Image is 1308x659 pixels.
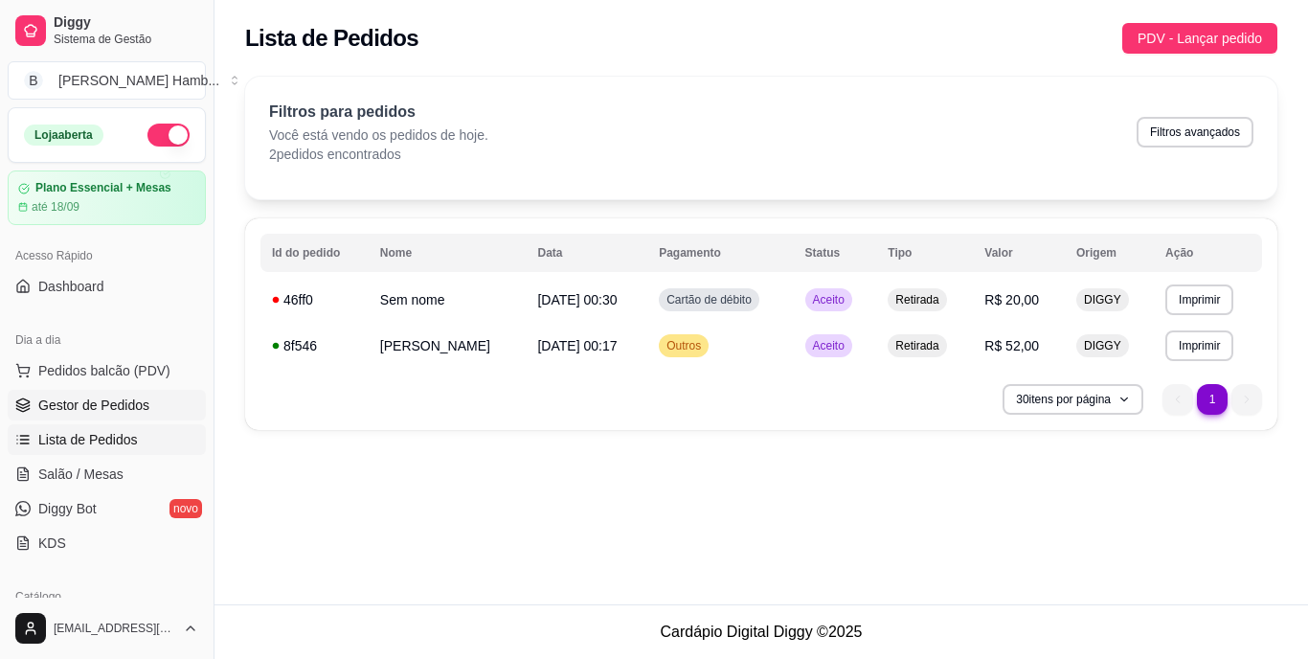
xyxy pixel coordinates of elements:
[8,493,206,524] a: Diggy Botnovo
[891,338,942,353] span: Retirada
[8,581,206,612] div: Catálogo
[8,325,206,355] div: Dia a dia
[1165,330,1233,361] button: Imprimir
[272,336,357,355] div: 8f546
[1065,234,1154,272] th: Origem
[8,459,206,489] a: Salão / Mesas
[214,604,1308,659] footer: Cardápio Digital Diggy © 2025
[8,61,206,100] button: Select a team
[876,234,973,272] th: Tipo
[38,430,138,449] span: Lista de Pedidos
[24,71,43,90] span: B
[663,338,705,353] span: Outros
[38,465,124,484] span: Salão / Mesas
[38,396,149,415] span: Gestor de Pedidos
[245,23,418,54] h2: Lista de Pedidos
[54,14,198,32] span: Diggy
[1122,23,1277,54] button: PDV - Lançar pedido
[647,234,793,272] th: Pagamento
[537,292,617,307] span: [DATE] 00:30
[1080,338,1125,353] span: DIGGY
[38,534,66,553] span: KDS
[1003,384,1143,415] button: 30itens por página
[1154,234,1262,272] th: Ação
[54,32,198,47] span: Sistema de Gestão
[809,338,848,353] span: Aceito
[38,277,104,296] span: Dashboard
[809,292,848,307] span: Aceito
[526,234,647,272] th: Data
[54,621,175,636] span: [EMAIL_ADDRESS][DOMAIN_NAME]
[984,292,1039,307] span: R$ 20,00
[8,355,206,386] button: Pedidos balcão (PDV)
[369,234,527,272] th: Nome
[260,234,369,272] th: Id do pedido
[663,292,755,307] span: Cartão de débito
[1153,375,1272,424] nav: pagination navigation
[1165,284,1233,315] button: Imprimir
[8,605,206,651] button: [EMAIL_ADDRESS][DOMAIN_NAME]
[984,338,1039,353] span: R$ 52,00
[35,181,171,195] article: Plano Essencial + Mesas
[58,71,219,90] div: [PERSON_NAME] Hamb ...
[269,145,488,164] p: 2 pedidos encontrados
[8,170,206,225] a: Plano Essencial + Mesasaté 18/09
[369,277,527,323] td: Sem nome
[269,101,488,124] p: Filtros para pedidos
[1197,384,1228,415] li: pagination item 1 active
[8,424,206,455] a: Lista de Pedidos
[1137,117,1253,148] button: Filtros avançados
[38,499,97,518] span: Diggy Bot
[8,8,206,54] a: DiggySistema de Gestão
[537,338,617,353] span: [DATE] 00:17
[147,124,190,147] button: Alterar Status
[8,240,206,271] div: Acesso Rápido
[973,234,1065,272] th: Valor
[8,271,206,302] a: Dashboard
[8,528,206,558] a: KDS
[794,234,877,272] th: Status
[32,199,79,215] article: até 18/09
[272,290,357,309] div: 46ff0
[269,125,488,145] p: Você está vendo os pedidos de hoje.
[24,125,103,146] div: Loja aberta
[38,361,170,380] span: Pedidos balcão (PDV)
[1138,28,1262,49] span: PDV - Lançar pedido
[1080,292,1125,307] span: DIGGY
[8,390,206,420] a: Gestor de Pedidos
[369,323,527,369] td: [PERSON_NAME]
[891,292,942,307] span: Retirada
